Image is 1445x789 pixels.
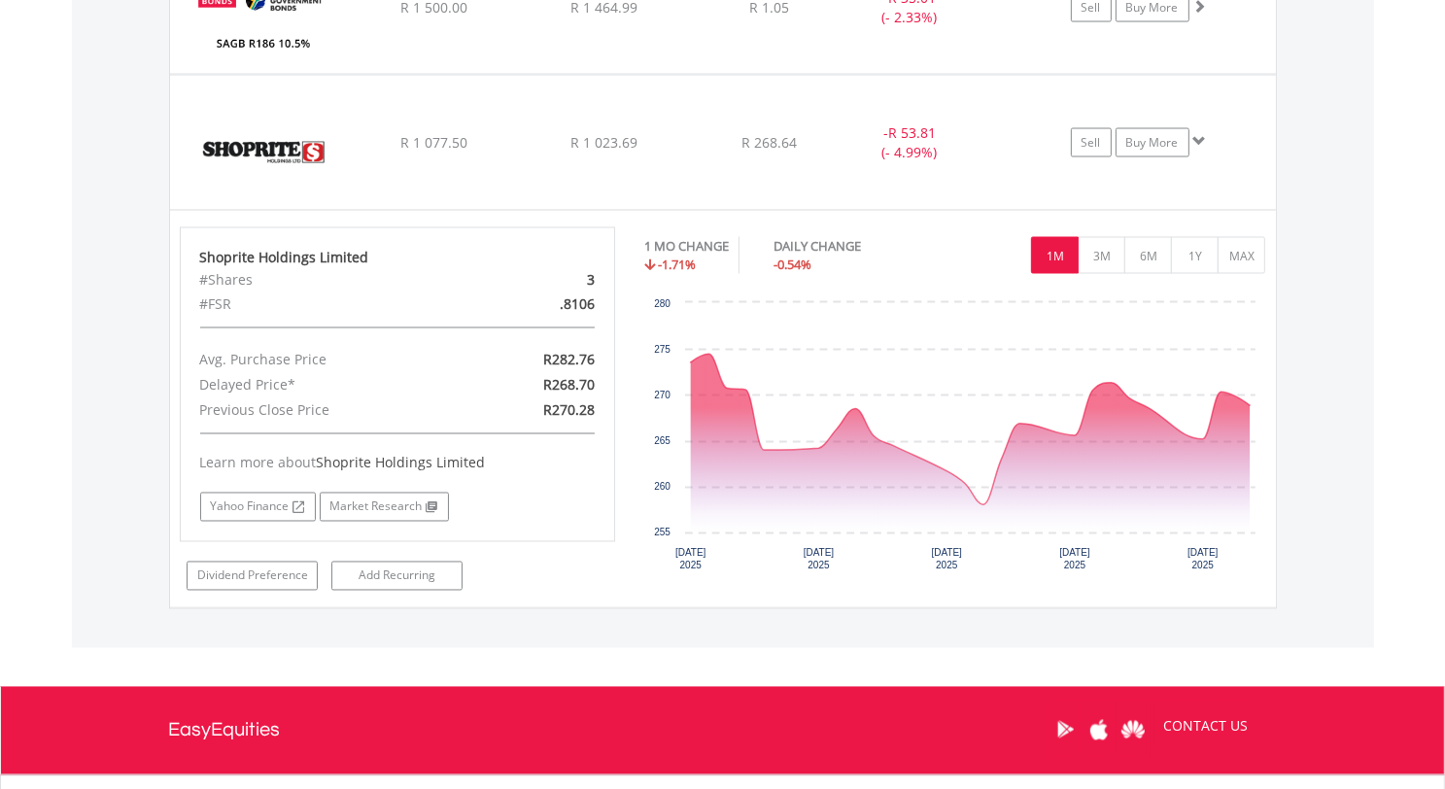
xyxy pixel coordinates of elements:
[654,345,671,356] text: 275
[837,123,983,162] div: - (- 4.99%)
[1049,700,1083,760] a: Google Play
[317,454,486,472] span: Shoprite Holdings Limited
[654,391,671,401] text: 270
[741,133,797,152] span: R 268.64
[1031,237,1079,274] button: 1M
[467,267,608,292] div: 3
[644,293,1265,585] svg: Interactive chart
[186,398,468,424] div: Previous Close Price
[200,493,316,522] a: Yahoo Finance
[186,373,468,398] div: Delayed Price*
[654,482,671,493] text: 260
[200,454,595,473] div: Learn more about
[570,133,637,152] span: R 1 023.69
[543,401,595,420] span: R270.28
[658,256,696,273] span: -1.71%
[1117,700,1151,760] a: Huawei
[1116,128,1189,157] a: Buy More
[774,256,811,273] span: -0.54%
[186,267,468,292] div: #Shares
[675,548,706,571] text: [DATE] 2025
[543,376,595,394] span: R268.70
[1187,548,1219,571] text: [DATE] 2025
[1124,237,1172,274] button: 6M
[654,298,671,309] text: 280
[1171,237,1219,274] button: 1Y
[543,351,595,369] span: R282.76
[1059,548,1090,571] text: [DATE] 2025
[654,436,671,447] text: 265
[186,348,468,373] div: Avg. Purchase Price
[804,548,835,571] text: [DATE] 2025
[931,548,962,571] text: [DATE] 2025
[1151,700,1262,754] a: CONTACT US
[654,528,671,538] text: 255
[331,562,463,591] a: Add Recurring
[644,237,729,256] div: 1 MO CHANGE
[180,100,347,205] img: EQU.ZA.SHP.png
[186,292,468,318] div: #FSR
[320,493,449,522] a: Market Research
[1083,700,1117,760] a: Apple
[467,292,608,318] div: .8106
[169,687,281,774] a: EasyEquities
[1078,237,1125,274] button: 3M
[888,123,936,142] span: R 53.81
[774,237,929,256] div: DAILY CHANGE
[400,133,467,152] span: R 1 077.50
[187,562,318,591] a: Dividend Preference
[644,293,1266,585] div: Chart. Highcharts interactive chart.
[1218,237,1265,274] button: MAX
[200,248,595,267] div: Shoprite Holdings Limited
[1071,128,1112,157] a: Sell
